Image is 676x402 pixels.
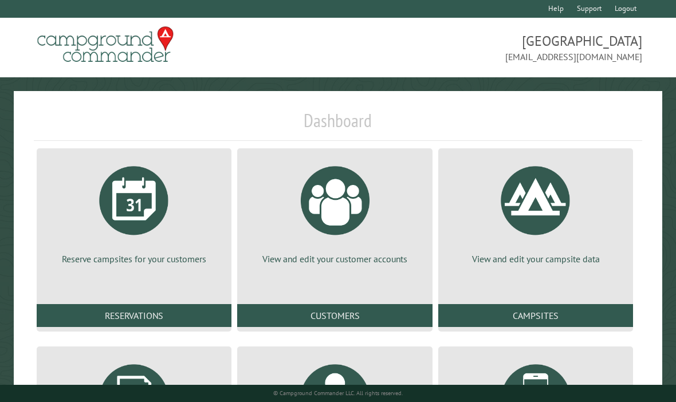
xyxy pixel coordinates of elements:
small: © Campground Commander LLC. All rights reserved. [273,389,403,397]
a: Reserve campsites for your customers [50,157,218,265]
span: [GEOGRAPHIC_DATA] [EMAIL_ADDRESS][DOMAIN_NAME] [338,31,642,64]
p: View and edit your campsite data [452,253,619,265]
img: Campground Commander [34,22,177,67]
a: Campsites [438,304,633,327]
a: Reservations [37,304,231,327]
p: View and edit your customer accounts [251,253,418,265]
a: View and edit your customer accounts [251,157,418,265]
a: Customers [237,304,432,327]
a: View and edit your campsite data [452,157,619,265]
h1: Dashboard [34,109,642,141]
p: Reserve campsites for your customers [50,253,218,265]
